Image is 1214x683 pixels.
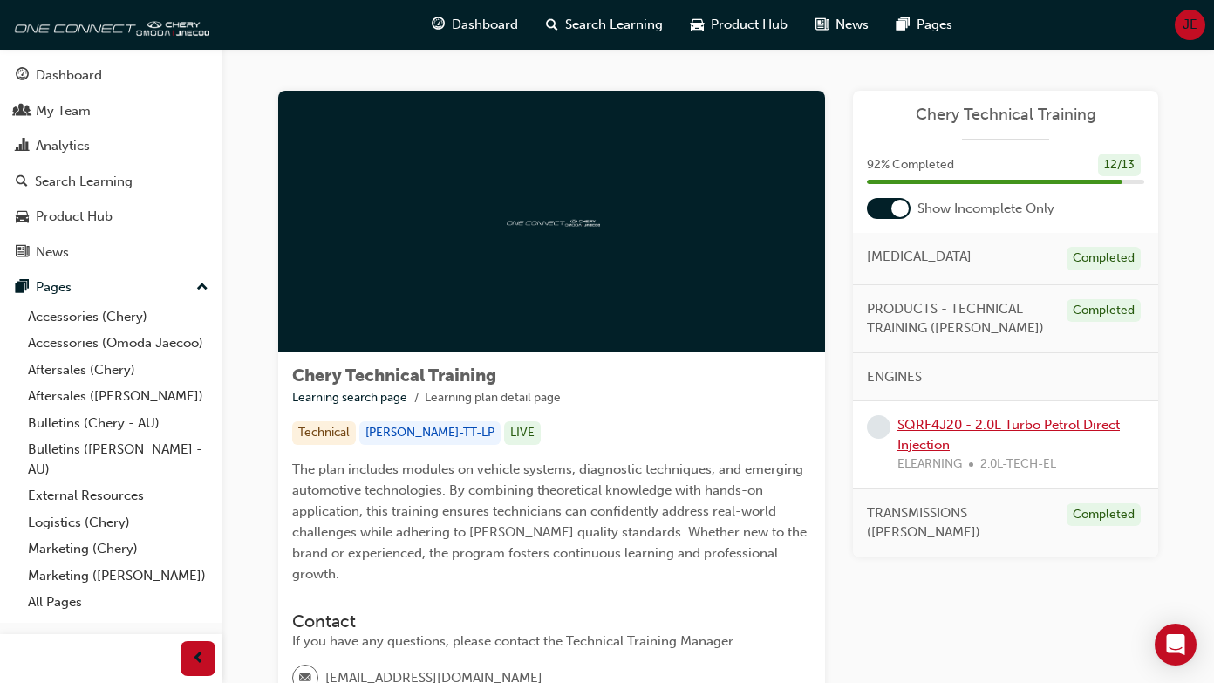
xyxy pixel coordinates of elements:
[16,139,29,154] span: chart-icon
[546,14,558,36] span: search-icon
[917,15,952,35] span: Pages
[504,213,600,229] img: oneconnect
[867,105,1144,125] a: Chery Technical Training
[9,7,209,42] img: oneconnect
[883,7,966,43] a: pages-iconPages
[16,209,29,225] span: car-icon
[21,563,215,590] a: Marketing ([PERSON_NAME])
[7,271,215,304] button: Pages
[21,330,215,357] a: Accessories (Omoda Jaecoo)
[21,357,215,384] a: Aftersales (Chery)
[21,383,215,410] a: Aftersales ([PERSON_NAME])
[1183,15,1197,35] span: JE
[711,15,788,35] span: Product Hub
[21,536,215,563] a: Marketing (Chery)
[418,7,532,43] a: guage-iconDashboard
[21,509,215,536] a: Logistics (Chery)
[36,277,72,297] div: Pages
[867,155,954,175] span: 92 % Completed
[867,299,1053,338] span: PRODUCTS - TECHNICAL TRAINING ([PERSON_NAME])
[35,172,133,192] div: Search Learning
[425,388,561,408] li: Learning plan detail page
[432,14,445,36] span: guage-icon
[677,7,801,43] a: car-iconProduct Hub
[16,104,29,120] span: people-icon
[980,454,1056,475] span: 2.0L-TECH-EL
[867,247,972,267] span: [MEDICAL_DATA]
[36,242,69,263] div: News
[16,280,29,296] span: pages-icon
[292,461,810,582] span: The plan includes modules on vehicle systems, diagnostic techniques, and emerging automotive tech...
[21,589,215,616] a: All Pages
[1067,247,1141,270] div: Completed
[292,390,407,405] a: Learning search page
[292,632,811,652] div: If you have any questions, please contact the Technical Training Manager.
[21,482,215,509] a: External Resources
[691,14,704,36] span: car-icon
[292,421,356,445] div: Technical
[7,95,215,127] a: My Team
[359,421,501,445] div: [PERSON_NAME]-TT-LP
[21,436,215,482] a: Bulletins ([PERSON_NAME] - AU)
[565,15,663,35] span: Search Learning
[504,421,541,445] div: LIVE
[196,277,208,299] span: up-icon
[897,454,962,475] span: ELEARNING
[7,56,215,271] button: DashboardMy TeamAnalyticsSearch LearningProduct HubNews
[36,65,102,85] div: Dashboard
[897,417,1120,453] a: SQRF4J20 - 2.0L Turbo Petrol Direct Injection
[16,68,29,84] span: guage-icon
[36,207,113,227] div: Product Hub
[292,611,811,632] h3: Contact
[452,15,518,35] span: Dashboard
[1175,10,1205,40] button: JE
[1067,503,1141,527] div: Completed
[36,101,91,121] div: My Team
[16,245,29,261] span: news-icon
[532,7,677,43] a: search-iconSearch Learning
[835,15,869,35] span: News
[917,199,1054,219] span: Show Incomplete Only
[292,365,496,386] span: Chery Technical Training
[7,130,215,162] a: Analytics
[867,503,1053,543] span: TRANSMISSIONS ([PERSON_NAME])
[801,7,883,43] a: news-iconNews
[7,59,215,92] a: Dashboard
[21,410,215,437] a: Bulletins (Chery - AU)
[192,648,205,670] span: prev-icon
[7,236,215,269] a: News
[7,166,215,198] a: Search Learning
[1155,624,1197,666] div: Open Intercom Messenger
[1098,154,1141,177] div: 12 / 13
[21,304,215,331] a: Accessories (Chery)
[867,367,922,387] span: ENGINES
[16,174,28,190] span: search-icon
[1067,299,1141,323] div: Completed
[36,136,90,156] div: Analytics
[815,14,829,36] span: news-icon
[897,14,910,36] span: pages-icon
[867,415,890,439] span: learningRecordVerb_NONE-icon
[7,201,215,233] a: Product Hub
